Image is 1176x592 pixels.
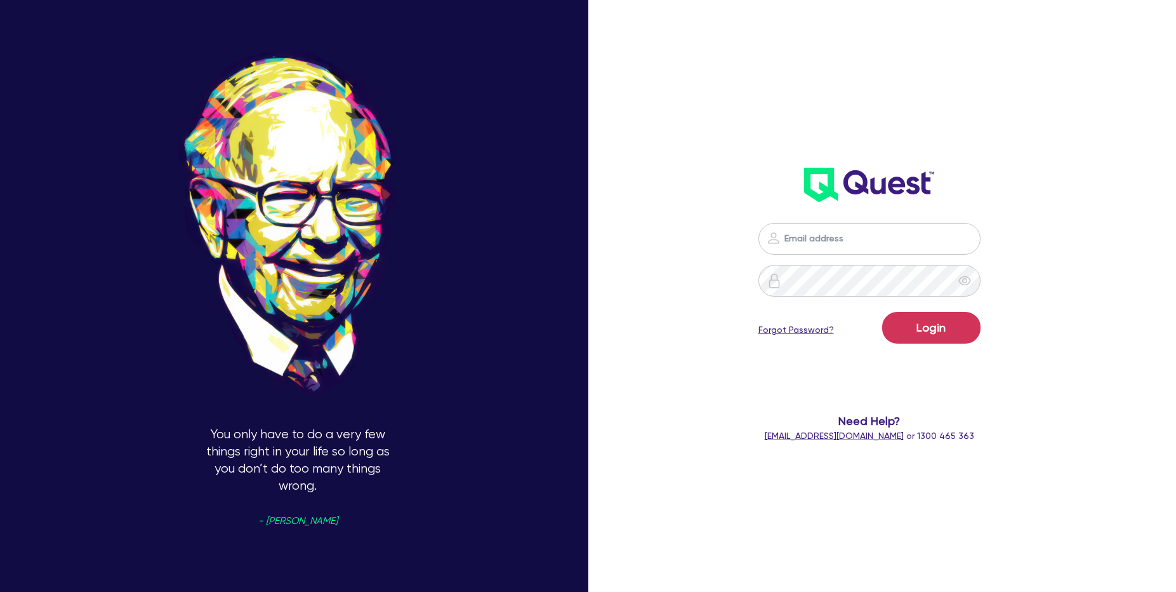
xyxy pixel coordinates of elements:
img: icon-password [766,231,781,246]
span: - [PERSON_NAME] [258,516,338,526]
button: Login [882,312,981,344]
img: wH2k97JdezQIQAAAABJRU5ErkJggg== [804,168,934,202]
a: [EMAIL_ADDRESS][DOMAIN_NAME] [765,431,904,441]
span: or 1300 465 363 [765,431,974,441]
input: Email address [758,223,981,255]
img: icon-password [767,273,782,288]
a: Forgot Password? [758,323,834,337]
span: Need Help? [712,412,1026,429]
span: eye [958,274,971,287]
